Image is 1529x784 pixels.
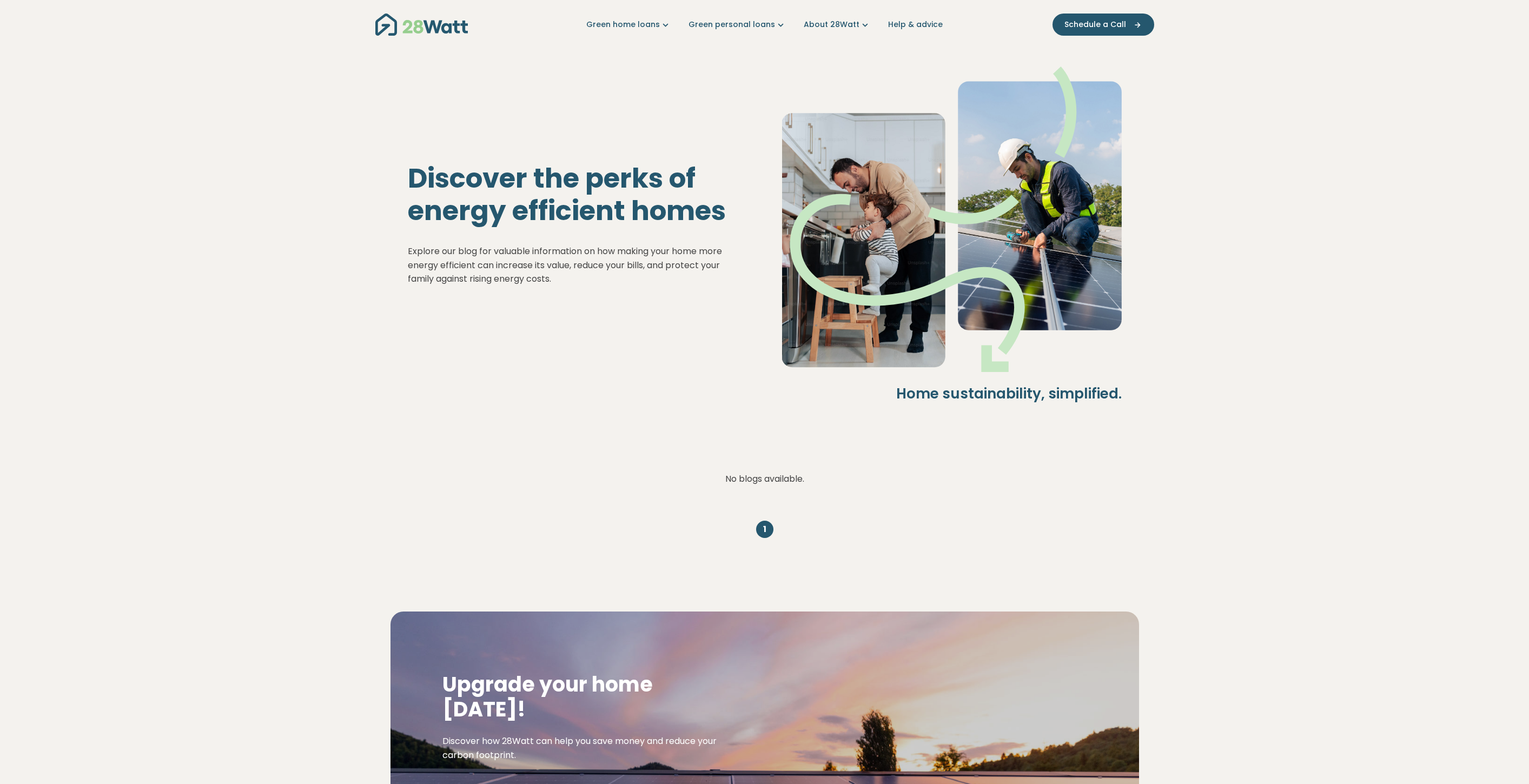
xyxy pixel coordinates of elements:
[888,19,943,30] a: Help & advice
[782,385,1122,403] h4: Home sustainability, simplified.
[408,244,747,286] p: Explore our blog for valuable information on how making your home more energy efficient can incre...
[689,19,786,30] a: Green personal loans
[442,672,730,721] h2: Upgrade your home [DATE]!
[408,472,1122,486] p: No blogs available.
[408,162,747,227] h1: Discover the perks of energy efficient homes
[442,734,730,762] p: Discover how 28Watt can help you save money and reduce your carbon footprint.
[1053,14,1154,36] button: Schedule a Call
[375,11,1154,38] nav: Main navigation
[375,14,468,36] img: 28Watt
[804,19,871,30] a: About 28Watt
[586,19,671,30] a: Green home loans
[756,521,773,538] a: 1
[1064,19,1126,30] span: Schedule a Call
